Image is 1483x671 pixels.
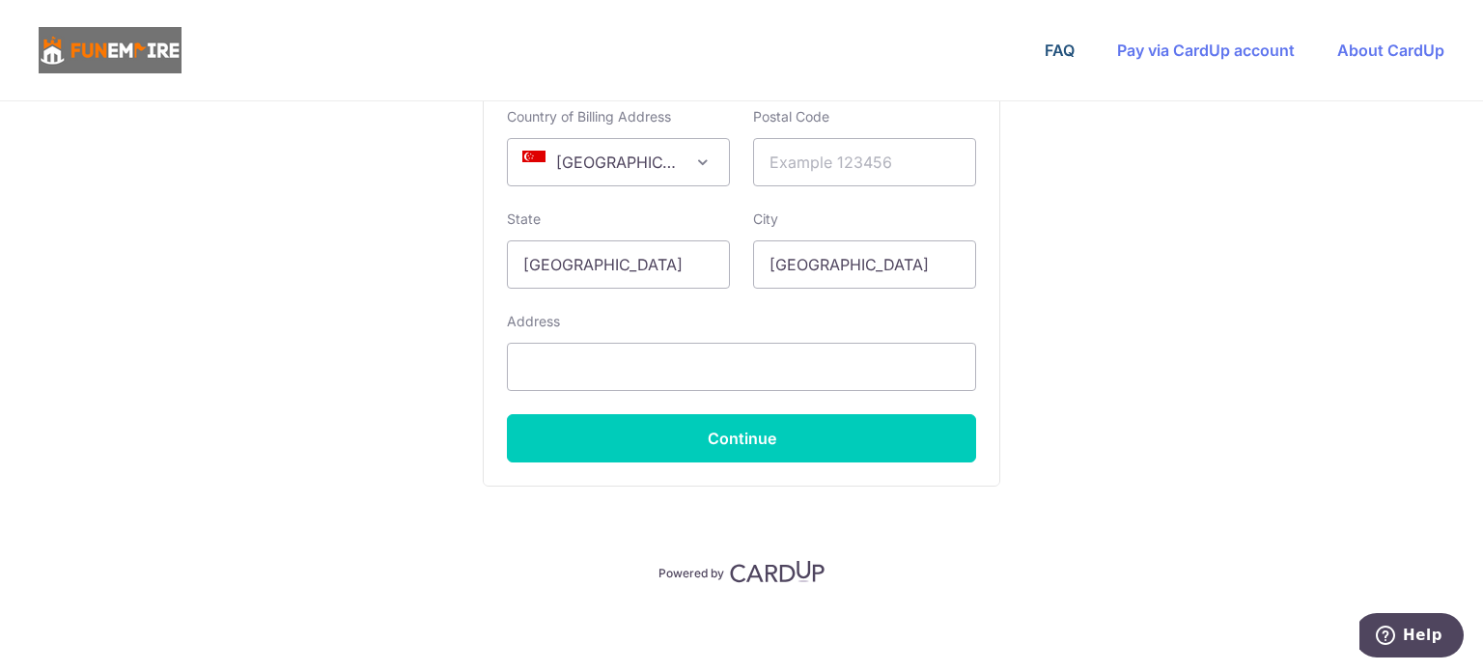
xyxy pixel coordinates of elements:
[658,562,724,581] p: Powered by
[507,138,730,186] span: Singapore
[1337,41,1444,60] a: About CardUp
[753,210,778,229] label: City
[753,138,976,186] input: Example 123456
[730,560,825,583] img: CardUp
[507,107,671,126] label: Country of Billing Address
[507,312,560,331] label: Address
[508,139,729,185] span: Singapore
[507,414,976,462] button: Continue
[1359,613,1464,661] iframe: Opens a widget where you can find more information
[1117,41,1295,60] a: Pay via CardUp account
[507,210,541,229] label: State
[753,107,829,126] label: Postal Code
[1045,41,1075,60] a: FAQ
